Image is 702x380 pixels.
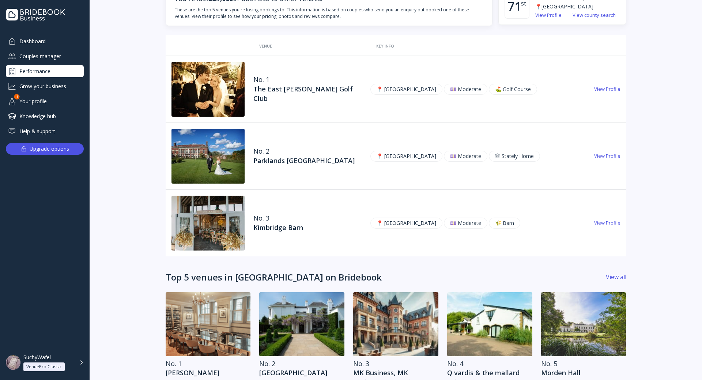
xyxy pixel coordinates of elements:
[253,147,370,156] div: No. 2
[594,219,620,226] a: View Profile
[259,44,272,48] div: VENUE
[259,368,344,378] div: [GEOGRAPHIC_DATA]
[259,292,344,356] img: dpr=1,fit=cover,g=face,w=200,h=150
[376,44,394,48] div: KEY INFO
[6,110,84,122] a: Knowledge hub
[171,62,245,117] img: dpr=1,fit=cover,g=face,w=200,h=150
[6,65,84,77] a: Performance
[171,129,245,184] img: dpr=1,fit=cover,g=face,w=200,h=150
[541,356,626,369] div: No. 5
[573,12,616,19] a: View county search
[259,356,344,369] div: No. 2
[253,84,359,103] div: The East [PERSON_NAME] Golf Club
[6,95,84,107] a: Your profile1
[6,355,20,370] img: dpr=1,fit=cover,g=face,w=48,h=48
[6,143,84,155] button: Upgrade options
[447,356,532,369] div: No. 4
[535,3,616,10] div: 📍 [GEOGRAPHIC_DATA]
[447,292,532,356] img: dpr=1,fit=cover,g=face,w=200,h=150
[541,368,626,378] div: Morden Hall
[594,153,620,159] a: View Profile
[450,152,481,160] p: 💷 Moderate
[450,85,481,93] p: 💷 Moderate
[353,292,438,356] img: dpr=1,fit=cover,g=face,w=200,h=150
[450,219,481,227] p: 💷 Moderate
[166,292,251,356] img: dpr=1,fit=cover,g=face,w=200,h=150
[253,223,359,233] div: Kimbridge Barn
[26,364,62,370] div: VenuePro Classic
[535,12,562,19] a: View Profile
[253,214,370,223] div: No. 3
[6,125,84,137] a: Help & support
[377,152,436,160] p: 📍 [GEOGRAPHIC_DATA]
[6,80,84,92] a: Grow your business
[495,219,514,227] p: 🌾️ Barn
[253,75,370,84] div: No. 1
[30,144,69,154] div: Upgrade options
[594,86,620,93] a: View Profile
[377,85,436,93] p: 📍 [GEOGRAPHIC_DATA]
[14,94,20,99] div: 1
[6,50,84,62] a: Couples manager
[166,271,382,283] div: Top 5 venues in [GEOGRAPHIC_DATA] on Bridebook
[495,152,534,160] p: 🏛 Stately Home
[353,356,438,369] div: No. 3
[541,292,626,356] img: dpr=1,fit=cover,g=face,w=200,h=150
[665,345,702,380] iframe: Chat Widget
[606,273,626,281] a: View all
[6,95,84,107] div: Your profile
[171,196,245,251] img: dpr=1,fit=cover,g=face,w=200,h=150
[175,7,483,20] p: These are the top 5 venues you're losing bookings to. This information is based on couples who se...
[253,156,359,166] div: Parklands [GEOGRAPHIC_DATA]
[6,35,84,47] a: Dashboard
[495,85,531,93] p: ⛳️ Golf Course
[377,219,436,227] p: 📍 [GEOGRAPHIC_DATA]
[166,356,251,369] div: No. 1
[23,354,51,361] div: SuchyWafel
